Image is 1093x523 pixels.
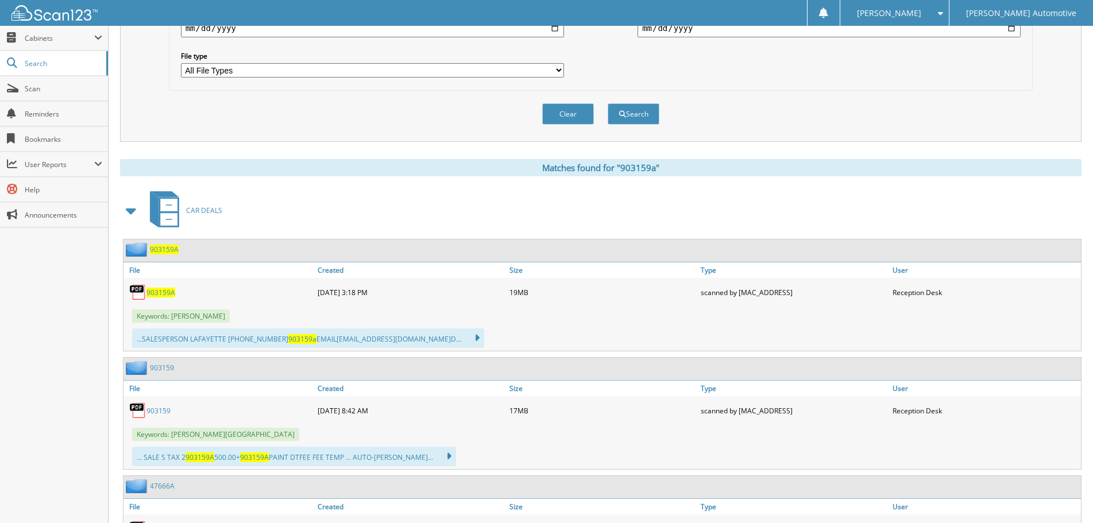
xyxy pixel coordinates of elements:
a: Size [507,381,698,396]
div: Reception Desk [890,399,1081,422]
a: Created [315,499,506,514]
iframe: Chat Widget [1036,468,1093,523]
div: ... SALE S TAX 2 500.00+ PAINT DTFEE FEE TEMP ... AUTO-[PERSON_NAME]... [132,447,456,466]
a: Type [698,499,889,514]
a: Created [315,381,506,396]
div: [DATE] 3:18 PM [315,281,506,304]
span: Help [25,185,102,195]
button: Search [608,103,659,125]
a: Type [698,381,889,396]
a: Size [507,262,698,278]
span: CAR DEALS [186,206,222,215]
span: Announcements [25,210,102,220]
a: Created [315,262,506,278]
div: ...SALESPERSON LAFAYETTE [PHONE_NUMBER] EMAIL [EMAIL_ADDRESS][DOMAIN_NAME] D... [132,328,484,348]
div: Matches found for "903159a" [120,159,1082,176]
button: Clear [542,103,594,125]
a: User [890,499,1081,514]
input: end [638,19,1021,37]
div: Reception Desk [890,281,1081,304]
a: Type [698,262,889,278]
span: [PERSON_NAME] [857,10,921,17]
a: File [123,381,315,396]
a: 903159 [146,406,171,416]
a: File [123,499,315,514]
label: File type [181,51,564,61]
a: 903159A [150,245,179,254]
a: CAR DEALS [143,188,222,233]
span: Keywords: [PERSON_NAME] [132,309,230,323]
a: Size [507,499,698,514]
span: 903159A [240,452,269,462]
span: Cabinets [25,33,94,43]
img: scan123-logo-white.svg [11,5,98,21]
span: User Reports [25,160,94,169]
span: Keywords: [PERSON_NAME][GEOGRAPHIC_DATA] [132,428,299,441]
img: folder2.png [126,361,150,375]
a: File [123,262,315,278]
span: [PERSON_NAME] Automotive [966,10,1076,17]
img: folder2.png [126,479,150,493]
a: User [890,381,1081,396]
a: 903159A [146,288,175,297]
span: 903159a [288,334,316,344]
a: 47666A [150,481,175,491]
div: scanned by [MAC_ADDRESS] [698,399,889,422]
div: 19MB [507,281,698,304]
input: start [181,19,564,37]
img: PDF.png [129,402,146,419]
a: 903159 [150,363,174,373]
a: User [890,262,1081,278]
span: Search [25,59,101,68]
span: Bookmarks [25,134,102,144]
img: PDF.png [129,284,146,301]
span: 903159A [186,452,214,462]
img: folder2.png [126,242,150,257]
div: 17MB [507,399,698,422]
span: Scan [25,84,102,94]
div: scanned by [MAC_ADDRESS] [698,281,889,304]
div: [DATE] 8:42 AM [315,399,506,422]
span: Reminders [25,109,102,119]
